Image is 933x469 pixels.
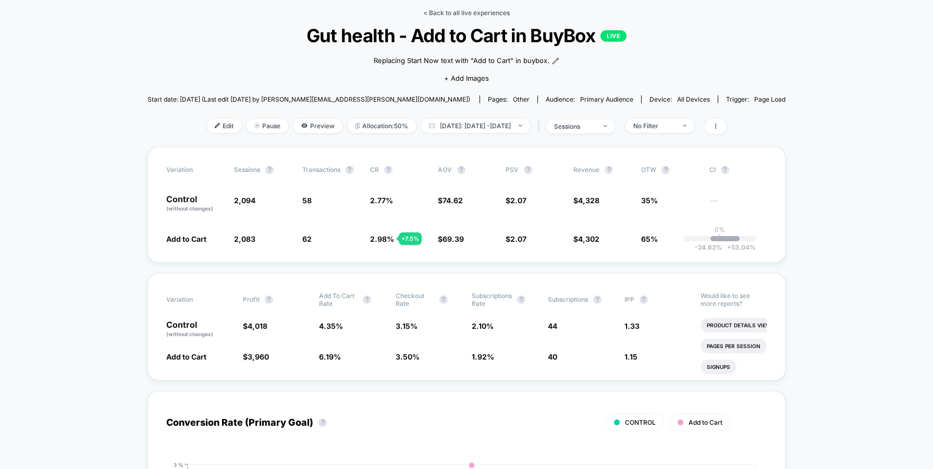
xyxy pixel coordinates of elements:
[701,318,796,332] li: Product Details Views Rate
[254,123,260,128] img: end
[722,243,756,251] span: 53.04 %
[488,95,530,103] div: Pages:
[677,95,710,103] span: all devices
[624,322,640,330] span: 1.33
[207,119,241,133] span: Edit
[234,166,260,174] span: Sessions
[548,352,557,361] span: 40
[443,234,464,243] span: 69.39
[248,352,269,361] span: 3,960
[641,166,698,174] span: OTW
[421,119,530,133] span: [DATE]: [DATE] - [DATE]
[580,95,633,103] span: Primary Audience
[633,122,675,130] div: No Filter
[513,95,530,103] span: other
[370,234,394,243] span: 2.98 %
[519,125,522,127] img: end
[429,123,435,128] img: calendar
[506,234,526,243] span: $
[423,9,510,17] a: < Back to all live experiences
[346,166,354,174] button: ?
[399,232,422,245] div: + 7.5 %
[701,339,767,353] li: Pages Per Session
[319,352,341,361] span: 6.19 %
[319,322,343,330] span: 4.35 %
[384,166,392,174] button: ?
[709,198,767,213] span: ---
[293,119,342,133] span: Preview
[624,295,634,303] span: IPP
[439,295,448,304] button: ?
[247,119,288,133] span: Pause
[355,123,360,129] img: rebalance
[695,243,722,251] span: -24.62 %
[524,166,532,174] button: ?
[396,292,434,307] span: Checkout Rate
[215,123,220,128] img: edit
[248,322,267,330] span: 4,018
[234,196,255,205] span: 2,094
[641,196,658,205] span: 35%
[593,295,601,304] button: ?
[166,331,213,337] span: (without changes)
[348,119,416,133] span: Allocation: 50%
[548,322,557,330] span: 44
[457,166,465,174] button: ?
[396,322,418,330] span: 3.15 %
[600,30,627,42] p: LIVE
[546,95,633,103] div: Audience:
[243,322,267,330] span: $
[661,166,670,174] button: ?
[472,292,512,307] span: Subscriptions Rate
[148,95,470,103] span: Start date: [DATE] (Last edit [DATE] by [PERSON_NAME][EMAIL_ADDRESS][PERSON_NAME][DOMAIN_NAME])
[265,166,274,174] button: ?
[727,243,731,251] span: +
[443,196,463,205] span: 74.62
[548,295,588,303] span: Subscriptions
[641,95,718,103] span: Device:
[573,196,599,205] span: $
[573,234,599,243] span: $
[166,195,224,213] p: Control
[506,166,519,174] span: PSV
[374,56,549,66] span: Replacing Start Now text with "Add to Cart" in buybox.
[243,352,269,361] span: $
[302,166,340,174] span: Transactions
[302,196,312,205] span: 58
[517,295,525,304] button: ?
[438,196,463,205] span: $
[625,418,656,426] span: CONTROL
[715,226,725,233] p: 0%
[510,196,526,205] span: 2.07
[234,234,255,243] span: 2,083
[683,125,686,127] img: end
[506,196,526,205] span: $
[726,95,785,103] div: Trigger:
[438,234,464,243] span: $
[604,125,607,127] img: end
[179,24,753,46] span: Gut health - Add to Cart in BuyBox
[166,205,213,212] span: (without changes)
[721,166,729,174] button: ?
[641,234,658,243] span: 65%
[166,292,224,307] span: Variation
[166,352,206,361] span: Add to Cart
[573,166,599,174] span: Revenue
[363,295,371,304] button: ?
[370,166,379,174] span: CR
[396,352,420,361] span: 3.50 %
[605,166,613,174] button: ?
[709,166,767,174] span: CI
[444,74,489,82] span: + Add Images
[265,295,273,304] button: ?
[166,234,206,243] span: Add to Cart
[370,196,393,205] span: 2.77 %
[701,360,736,374] li: Signups
[166,320,232,338] p: Control
[472,322,494,330] span: 2.10 %
[174,461,183,467] tspan: 3 %
[472,352,494,361] span: 1.92 %
[166,166,224,174] span: Variation
[535,119,546,134] span: |
[554,122,596,130] div: sessions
